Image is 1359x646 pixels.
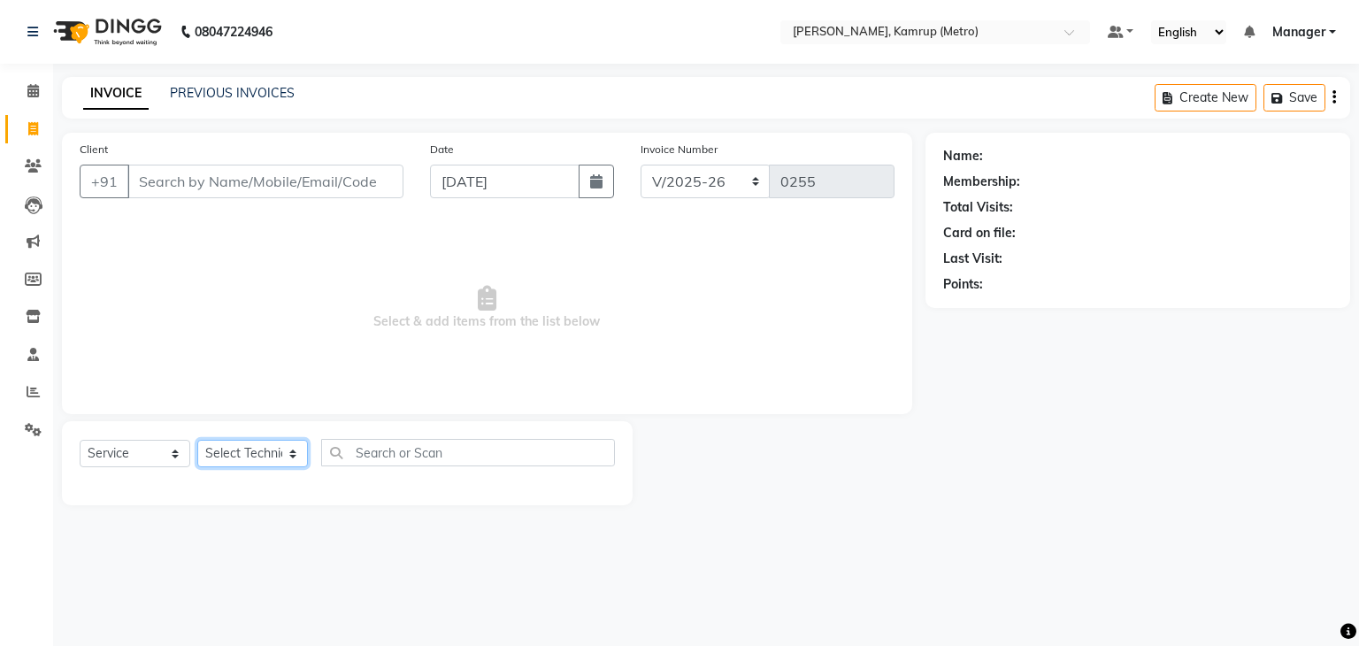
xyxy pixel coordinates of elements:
button: +91 [80,165,129,198]
span: Manager [1272,23,1325,42]
img: logo [45,7,166,57]
div: Points: [943,275,983,294]
b: 08047224946 [195,7,273,57]
div: Membership: [943,173,1020,191]
div: Name: [943,147,983,165]
div: Last Visit: [943,250,1002,268]
div: Total Visits: [943,198,1013,217]
button: Save [1263,84,1325,112]
button: Create New [1155,84,1256,112]
label: Date [430,142,454,158]
label: Invoice Number [641,142,718,158]
div: Card on file: [943,224,1016,242]
input: Search by Name/Mobile/Email/Code [127,165,403,198]
span: Select & add items from the list below [80,219,894,396]
label: Client [80,142,108,158]
a: PREVIOUS INVOICES [170,85,295,101]
a: INVOICE [83,78,149,110]
input: Search or Scan [321,439,615,466]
